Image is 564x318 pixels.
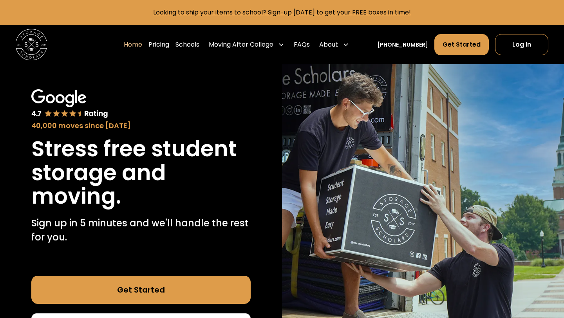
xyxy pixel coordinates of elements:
a: Log In [495,34,548,55]
h1: Stress free student storage and moving. [31,137,251,208]
div: 40,000 moves since [DATE] [31,120,251,131]
a: FAQs [294,34,310,56]
div: About [316,34,352,56]
a: home [16,29,47,60]
img: Storage Scholars main logo [16,29,47,60]
a: Get Started [31,276,251,304]
div: Moving After College [209,40,273,49]
p: Sign up in 5 minutes and we'll handle the rest for you. [31,216,251,244]
div: About [319,40,338,49]
a: Get Started [434,34,489,55]
div: Moving After College [206,34,287,56]
a: Looking to ship your items to school? Sign-up [DATE] to get your FREE boxes in time! [153,8,411,17]
a: Pricing [148,34,169,56]
a: [PHONE_NUMBER] [377,41,428,49]
a: Schools [175,34,199,56]
img: Google 4.7 star rating [31,89,108,119]
a: Home [124,34,142,56]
